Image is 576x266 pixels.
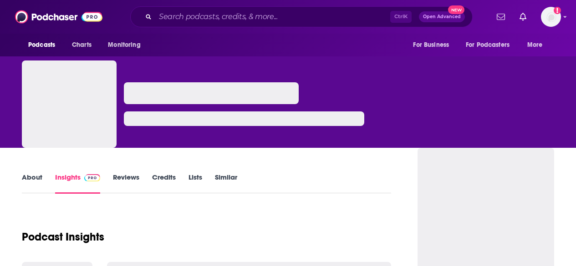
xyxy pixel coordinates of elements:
[423,15,461,19] span: Open Advanced
[108,39,140,51] span: Monitoring
[448,5,464,14] span: New
[113,173,139,194] a: Reviews
[15,8,102,25] img: Podchaser - Follow, Share and Rate Podcasts
[541,7,561,27] img: User Profile
[541,7,561,27] span: Logged in as MattieVG
[516,9,530,25] a: Show notifications dropdown
[407,36,460,54] button: open menu
[22,36,67,54] button: open menu
[152,173,176,194] a: Credits
[521,36,554,54] button: open menu
[84,174,100,181] img: Podchaser Pro
[155,10,390,24] input: Search podcasts, credits, & more...
[22,173,42,194] a: About
[419,11,465,22] button: Open AdvancedNew
[189,173,202,194] a: Lists
[390,11,412,23] span: Ctrl K
[130,6,473,27] div: Search podcasts, credits, & more...
[66,36,97,54] a: Charts
[215,173,237,194] a: Similar
[28,39,55,51] span: Podcasts
[493,9,509,25] a: Show notifications dropdown
[102,36,152,54] button: open menu
[541,7,561,27] button: Show profile menu
[527,39,543,51] span: More
[554,7,561,14] svg: Add a profile image
[460,36,523,54] button: open menu
[55,173,100,194] a: InsightsPodchaser Pro
[413,39,449,51] span: For Business
[72,39,92,51] span: Charts
[22,230,104,244] h1: Podcast Insights
[466,39,510,51] span: For Podcasters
